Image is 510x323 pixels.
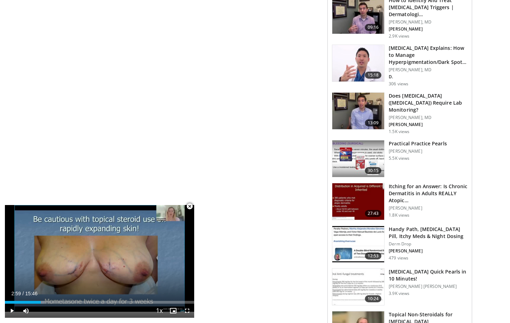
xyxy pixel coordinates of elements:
[183,199,197,214] button: Close
[389,212,409,218] p: 1.8K views
[152,304,166,318] button: Playback Rate
[389,115,468,120] p: [PERSON_NAME], MD
[389,45,468,66] h3: [MEDICAL_DATA] Explains: How to Manage Hyperpigmentation/Dark Spots o…
[389,268,468,282] h3: [MEDICAL_DATA] Quick Pearls in 10 Minutes!
[389,140,447,147] h3: Practical Practice Pearls
[5,199,194,318] video-js: Video Player
[389,156,409,161] p: 5.5K views
[389,19,468,25] p: [PERSON_NAME], MD
[365,167,382,174] span: 30:15
[5,304,19,318] button: Play
[389,205,468,211] p: [PERSON_NAME]
[389,81,408,87] p: 306 views
[365,72,382,79] span: 15:18
[332,93,384,129] img: fd89c53e-6ea9-48f2-8f52-dfeea0635078.150x105_q85_crop-smart_upscale.jpg
[365,24,382,31] span: 09:16
[389,248,468,254] p: [PERSON_NAME]
[332,226,384,263] img: dc948fd4-3c13-46cf-92af-b9dfb3dfa021.150x105_q85_crop-smart_upscale.jpg
[332,140,384,177] img: e954cc68-b8ad-467a-b756-b9b49831c129.150x105_q85_crop-smart_upscale.jpg
[389,26,468,32] p: [PERSON_NAME]
[5,301,194,304] div: Progress Bar
[332,269,384,305] img: 7b37e5dd-2060-40a1-b143-6b73c11c6245.150x105_q85_crop-smart_upscale.jpg
[365,252,382,259] span: 12:53
[332,140,468,177] a: 30:15 Practical Practice Pearls [PERSON_NAME] 5.5K views
[389,129,409,134] p: 1.5K views
[332,92,468,134] a: 13:09 Does [MEDICAL_DATA] ([MEDICAL_DATA]) Require Lab Monitoring? [PERSON_NAME], MD [PERSON_NAME...
[389,183,468,204] h3: Itching for an Answer: Is Chronic Dermatitis in Adults REALLY Atopic…
[389,255,408,261] p: 479 views
[22,291,24,296] span: /
[389,241,468,247] p: Derm Drop
[389,226,468,240] h3: Handy Path, [MEDICAL_DATA] Pill, Itchy Meds & Night Dosing
[389,67,468,73] p: [PERSON_NAME], MD
[389,122,468,127] p: [PERSON_NAME]
[332,183,468,220] a: 27:43 Itching for an Answer: Is Chronic Dermatitis in Adults REALLY Atopic… [PERSON_NAME] 1.8K views
[389,33,409,39] p: 2.9K views
[166,304,180,318] button: Enable picture-in-picture mode
[332,226,468,263] a: 12:53 Handy Path, [MEDICAL_DATA] Pill, Itchy Meds & Night Dosing Derm Drop [PERSON_NAME] 479 views
[389,284,468,289] p: [PERSON_NAME] [PERSON_NAME]
[332,183,384,220] img: fa9afbcb-8acb-4ef3-a8cb-fb83e85b7e96.150x105_q85_crop-smart_upscale.jpg
[332,268,468,305] a: 10:24 [MEDICAL_DATA] Quick Pearls in 10 Minutes! [PERSON_NAME] [PERSON_NAME] 3.9K views
[365,295,382,302] span: 10:24
[389,291,409,296] p: 3.9K views
[389,74,468,80] p: D.
[365,210,382,217] span: 27:43
[365,119,382,126] span: 13:09
[11,291,21,296] span: 2:59
[389,92,468,113] h3: Does [MEDICAL_DATA] ([MEDICAL_DATA]) Require Lab Monitoring?
[332,45,384,81] img: e1503c37-a13a-4aad-9ea8-1e9b5ff728e6.150x105_q85_crop-smart_upscale.jpg
[389,149,447,154] p: [PERSON_NAME]
[25,291,38,296] span: 15:46
[332,45,468,87] a: 15:18 [MEDICAL_DATA] Explains: How to Manage Hyperpigmentation/Dark Spots o… [PERSON_NAME], MD D....
[19,304,33,318] button: Mute
[180,304,194,318] button: Fullscreen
